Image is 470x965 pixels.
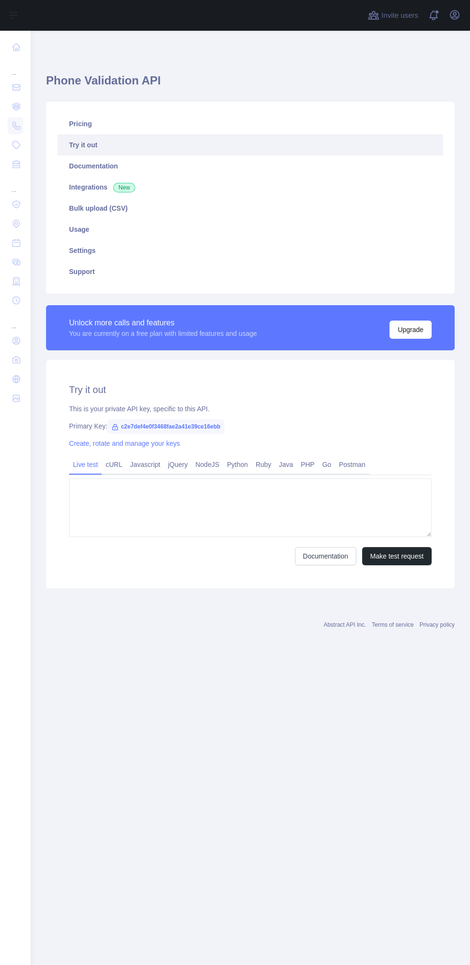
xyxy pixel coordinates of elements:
[102,457,126,472] a: cURL
[46,73,455,96] h1: Phone Validation API
[58,113,443,134] a: Pricing
[223,457,252,472] a: Python
[252,457,275,472] a: Ruby
[58,198,443,219] a: Bulk upload (CSV)
[58,261,443,282] a: Support
[372,621,413,628] a: Terms of service
[318,457,335,472] a: Go
[69,383,432,396] h2: Try it out
[297,457,318,472] a: PHP
[389,321,432,339] button: Upgrade
[69,440,180,447] a: Create, rotate and manage your keys
[381,10,418,21] span: Invite users
[275,457,297,472] a: Java
[58,155,443,177] a: Documentation
[113,183,135,192] span: New
[58,219,443,240] a: Usage
[58,240,443,261] a: Settings
[126,457,164,472] a: Javascript
[58,134,443,155] a: Try it out
[335,457,369,472] a: Postman
[69,421,432,431] div: Primary Key:
[8,175,23,194] div: ...
[8,58,23,77] div: ...
[191,457,223,472] a: NodeJS
[366,8,420,23] button: Invite users
[324,621,366,628] a: Abstract API Inc.
[295,547,356,565] a: Documentation
[164,457,191,472] a: jQuery
[58,177,443,198] a: Integrations New
[69,404,432,414] div: This is your private API key, specific to this API.
[107,419,224,434] span: c2e7def4e0f3468fae2a41e39ce16ebb
[8,311,23,330] div: ...
[69,457,102,472] a: Live test
[420,621,455,628] a: Privacy policy
[69,317,257,329] div: Unlock more calls and features
[362,547,432,565] button: Make test request
[69,329,257,338] div: You are currently on a free plan with limited features and usage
